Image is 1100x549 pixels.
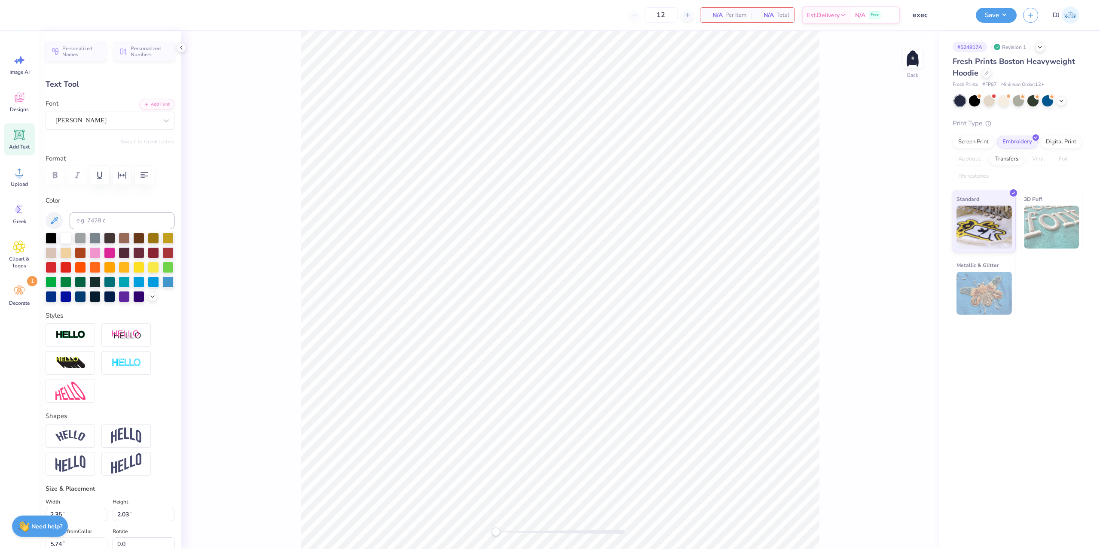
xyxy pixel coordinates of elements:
span: 3D Puff [1024,194,1042,203]
span: Personalized Numbers [131,45,169,58]
span: Add Text [9,143,30,150]
button: Save [976,8,1017,23]
span: Metallic & Glitter [956,261,999,270]
img: 3D Puff [1024,206,1079,249]
img: Back [904,50,921,67]
img: Standard [956,206,1012,249]
span: Image AI [9,69,30,76]
button: Switch to Greek Letters [121,138,174,145]
label: Height [113,497,128,507]
span: Fresh Prints [953,81,978,88]
span: Clipart & logos [5,255,34,269]
span: Total [776,11,789,20]
span: Greek [13,218,26,225]
label: Rotate [113,526,128,537]
img: Stroke [55,330,86,340]
button: Personalized Numbers [114,42,174,61]
span: DJ [1053,10,1060,20]
span: N/A [757,11,774,20]
img: Shadow [111,330,141,340]
label: Font [46,99,58,109]
span: Free [871,12,879,18]
img: Free Distort [55,382,86,400]
span: Standard [956,194,979,203]
div: Transfers [990,153,1024,166]
label: Width [46,497,60,507]
div: Text Tool [46,79,174,90]
span: Designs [10,106,29,113]
span: Fresh Prints Boston Heavyweight Hoodie [953,56,1075,78]
img: Arc [55,430,86,442]
label: Format [46,154,174,164]
span: Decorate [9,300,30,306]
button: Add Font [139,99,174,110]
strong: Need help? [31,522,62,531]
span: N/A [706,11,723,20]
img: Rise [111,453,141,474]
span: Per Item [725,11,746,20]
input: Untitled Design [906,6,969,24]
span: 1 [27,276,37,286]
img: Negative Space [111,358,141,368]
div: Rhinestones [953,170,994,183]
span: Upload [11,181,28,188]
img: 3D Illusion [55,356,86,370]
div: # 524917A [953,42,987,52]
input: e.g. 7428 c [70,212,174,229]
div: Digital Print [1040,136,1082,149]
div: Accessibility label [492,528,500,536]
div: Foil [1053,153,1073,166]
div: Screen Print [953,136,994,149]
label: Distance from Collar [46,526,92,537]
a: DJ [1049,6,1083,24]
img: Arch [111,428,141,444]
div: Print Type [953,118,1083,128]
div: Back [907,71,918,79]
input: – – [644,7,678,23]
label: Shapes [46,411,67,421]
span: Minimum Order: 12 + [1001,81,1044,88]
span: # FP87 [982,81,997,88]
button: Personalized Names [46,42,106,61]
div: Vinyl [1027,153,1051,166]
span: N/A [855,11,865,20]
div: Embroidery [997,136,1038,149]
div: Size & Placement [46,484,174,493]
span: Personalized Names [62,45,101,58]
label: Color [46,196,174,206]
img: Flag [55,455,86,472]
div: Applique [953,153,987,166]
div: Revision 1 [991,42,1031,52]
span: Est. Delivery [807,11,840,20]
img: Metallic & Glitter [956,272,1012,315]
label: Styles [46,311,63,321]
img: Danyl Jon Ferrer [1062,6,1079,24]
